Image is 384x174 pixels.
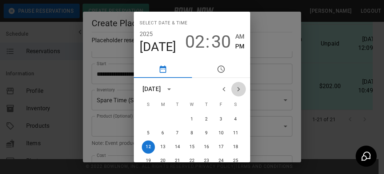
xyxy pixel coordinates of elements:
button: 02 [185,32,205,52]
button: 5 [142,127,155,140]
button: 17 [215,141,228,154]
button: 2 [200,113,213,126]
button: PM [235,41,244,51]
button: AM [235,32,244,41]
button: 23 [200,154,213,167]
button: 14 [171,141,184,154]
button: 10 [215,127,228,140]
button: 19 [142,154,155,167]
button: calendar view is open, switch to year view [163,83,175,95]
button: 25 [229,154,242,167]
button: 13 [156,141,169,154]
span: Monday [156,98,169,112]
button: 15 [185,141,199,154]
span: Thursday [200,98,213,112]
button: 1 [185,113,199,126]
button: 21 [171,154,184,167]
button: Previous month [217,82,231,96]
span: Tuesday [171,98,184,112]
button: 16 [200,141,213,154]
button: 9 [200,127,213,140]
button: 4 [229,113,242,126]
span: Saturday [229,98,242,112]
button: 24 [215,154,228,167]
button: 3 [215,113,228,126]
span: : [205,32,210,52]
span: Wednesday [185,98,199,112]
button: 20 [156,154,169,167]
button: [DATE] [140,39,176,55]
button: 11 [229,127,242,140]
button: pick time [192,60,250,78]
button: 30 [211,32,231,52]
button: pick date [134,60,192,78]
button: 22 [185,154,199,167]
button: 2025 [140,29,153,39]
span: Sunday [142,98,155,112]
button: 18 [229,141,242,154]
span: Select date & time [140,17,188,29]
span: Friday [215,98,228,112]
button: 8 [185,127,199,140]
button: Next month [231,82,246,96]
button: 6 [156,127,169,140]
div: [DATE] [143,85,161,94]
button: 7 [171,127,184,140]
button: 12 [142,141,155,154]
